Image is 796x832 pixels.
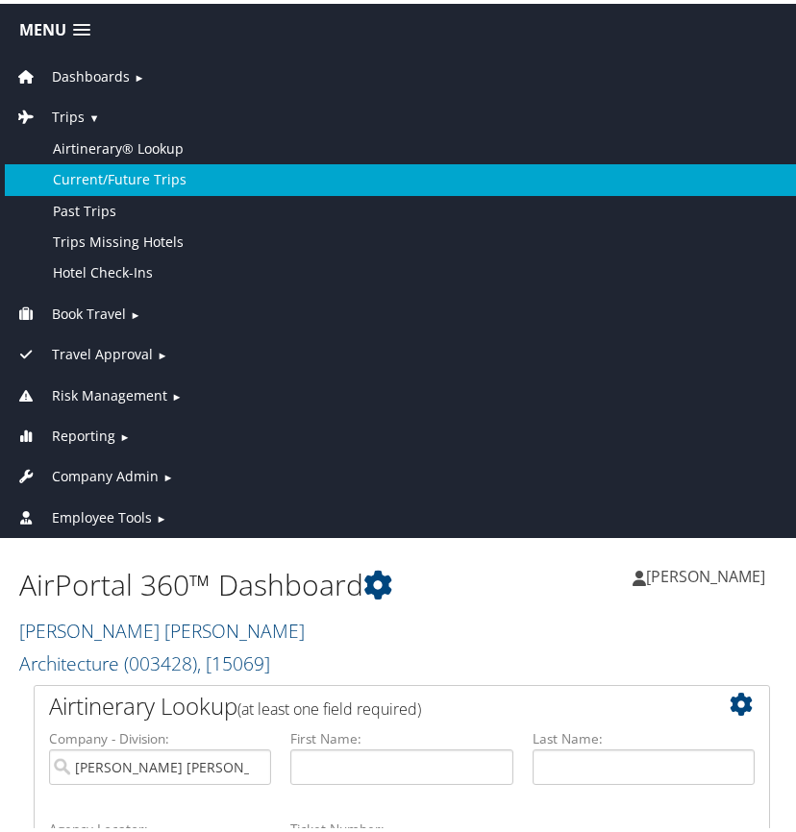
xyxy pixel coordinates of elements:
span: ▼ [88,107,99,121]
a: Book Travel [14,301,126,319]
a: [PERSON_NAME] [633,544,784,601]
span: Travel Approval [52,340,153,361]
span: Company Admin [52,462,159,483]
span: ► [119,426,130,440]
label: Last Name: [533,725,755,745]
span: Reporting [52,422,115,443]
span: ► [162,466,173,480]
span: ► [171,385,182,400]
a: Trips [14,104,85,122]
h2: Airtinerary Lookup [49,686,693,719]
a: Travel Approval [14,341,153,359]
span: ► [156,507,166,522]
a: [PERSON_NAME] [PERSON_NAME] Architecture [19,614,305,673]
span: ► [134,66,144,81]
span: Trips [52,103,85,124]
a: Reporting [14,423,115,441]
label: First Name: [290,725,512,745]
span: Risk Management [52,381,167,403]
span: Menu [19,17,66,36]
span: ► [130,304,140,318]
span: Employee Tools [52,503,152,525]
span: Dashboards [52,62,130,84]
a: Menu [10,11,100,42]
a: Employee Tools [14,504,152,523]
span: [PERSON_NAME] [646,562,765,583]
span: Book Travel [52,300,126,321]
label: Company - Division: [49,725,271,745]
a: Risk Management [14,382,167,401]
a: Dashboards [14,63,130,82]
span: (at least one field required) [237,695,421,716]
span: ► [157,344,167,358]
a: Company Admin [14,463,159,481]
span: , [ 15069 ] [197,647,270,673]
span: ( 003428 ) [124,647,197,673]
h1: AirPortal 360™ Dashboard [19,561,402,601]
